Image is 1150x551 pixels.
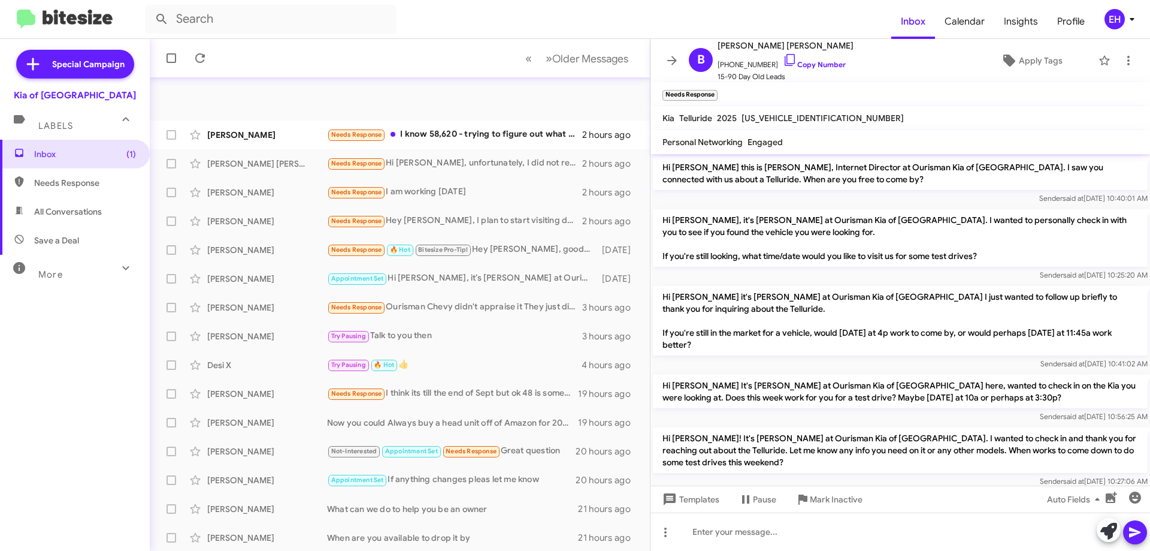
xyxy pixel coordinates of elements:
div: [PERSON_NAME] [207,445,327,457]
div: 2 hours ago [582,129,640,141]
div: Now you could Always buy a head unit off of Amazon for 200 bucks like my son did and have it inst... [327,417,578,429]
span: Insights [994,4,1048,39]
div: Hey [PERSON_NAME], I plan to start visiting dealerships in person [DATE]-[DATE]. I know it will t... [327,214,582,228]
span: said at [1063,412,1084,421]
span: Engaged [747,137,783,147]
div: 21 hours ago [578,532,640,544]
span: Needs Response [331,303,382,311]
span: Needs Response [331,246,382,254]
button: Previous [518,46,539,71]
div: [DATE] [596,273,640,285]
p: Hi [PERSON_NAME] It's [PERSON_NAME] at Ourisman Kia of [GEOGRAPHIC_DATA] here, wanted to check in... [653,375,1148,408]
div: When are you available to drop it by [327,532,578,544]
div: 3 hours ago [582,330,640,342]
div: [PERSON_NAME] [207,186,327,198]
button: Mark Inactive [786,489,872,510]
button: Templates [650,489,729,510]
div: 19 hours ago [578,388,640,400]
div: 20 hours ago [576,474,640,486]
span: said at [1063,270,1084,279]
span: Needs Response [331,217,382,225]
span: Telluride [679,113,712,124]
span: Sender [DATE] 10:41:02 AM [1040,359,1148,368]
div: 2 hours ago [582,186,640,198]
span: Labels [38,121,73,131]
span: Sender [DATE] 10:25:20 AM [1040,270,1148,279]
span: All Conversations [34,206,102,218]
span: 2025 [717,113,737,124]
a: Inbox [891,4,935,39]
div: [PERSON_NAME] [207,244,327,256]
span: Apply Tags [1019,50,1063,71]
span: Sender [DATE] 10:40:01 AM [1039,194,1148,203]
div: [PERSON_NAME] [207,129,327,141]
span: Auto Fields [1047,489,1104,510]
div: [PERSON_NAME] [207,388,327,400]
span: Needs Response [34,177,136,189]
div: Kia of [GEOGRAPHIC_DATA] [14,89,136,101]
div: Hi [PERSON_NAME], it’s [PERSON_NAME] at Ourisman Kia of [GEOGRAPHIC_DATA]. We’re staying open lat... [327,272,596,285]
div: 19 hours ago [578,417,640,429]
span: Needs Response [331,188,382,196]
div: 4 hours ago [582,359,640,371]
span: « [525,51,532,66]
span: » [546,51,552,66]
div: [PERSON_NAME] [PERSON_NAME] [207,158,327,170]
div: [PERSON_NAME] [207,330,327,342]
span: Try Pausing [331,332,366,340]
span: Not-Interested [331,447,377,455]
div: 20 hours ago [576,445,640,457]
button: EH [1094,9,1137,29]
div: [DATE] [596,244,640,256]
div: Desi X [207,359,327,371]
div: What can we do to help you be an owner [327,503,578,515]
div: I think its till the end of Sept but ok 48 is something i'll have to think about then. [327,387,578,401]
div: EH [1104,9,1125,29]
small: Needs Response [662,90,718,101]
span: Appointment Set [385,447,438,455]
div: I know 58,620 - trying to figure out what the door [PERSON_NAME] would be. And if that was before... [327,128,582,141]
span: Sender [DATE] 10:27:06 AM [1040,477,1148,486]
span: Needs Response [331,131,382,138]
a: Profile [1048,4,1094,39]
span: 🔥 Hot [390,246,410,254]
span: said at [1063,194,1084,203]
span: [US_VEHICLE_IDENTIFICATION_NUMBER] [742,113,904,124]
button: Pause [729,489,786,510]
button: Auto Fields [1037,489,1114,510]
div: I am working [DATE] [327,185,582,199]
div: 2 hours ago [582,158,640,170]
span: Save a Deal [34,234,79,246]
span: said at [1064,359,1085,368]
nav: Page navigation example [519,46,635,71]
div: [PERSON_NAME] [207,503,327,515]
span: Kia [662,113,674,124]
span: Inbox [34,148,136,160]
div: If anything changes pleas let me know [327,473,576,487]
span: Needs Response [331,159,382,167]
div: [PERSON_NAME] [207,532,327,544]
p: Hi [PERSON_NAME] it's [PERSON_NAME] at Ourisman Kia of [GEOGRAPHIC_DATA] I just wanted to follow ... [653,286,1148,356]
p: Hi [PERSON_NAME]! It's [PERSON_NAME] at Ourisman Kia of [GEOGRAPHIC_DATA]. I wanted to check in a... [653,427,1148,473]
span: More [38,269,63,280]
span: Needs Response [446,447,497,455]
input: Search [145,5,397,34]
span: Sender [DATE] 10:56:25 AM [1040,412,1148,421]
div: [PERSON_NAME] [207,417,327,429]
span: Needs Response [331,390,382,398]
button: Apply Tags [970,50,1092,71]
a: Calendar [935,4,994,39]
span: Special Campaign [52,58,125,70]
span: B [697,50,705,70]
span: Appointment Set [331,476,384,484]
span: Bitesize Pro-Tip! [418,246,468,254]
span: (1) [126,148,136,160]
div: 👍 [327,358,582,372]
div: Ourisman Chevy didn't appraise it They just did everything based off credit [327,300,582,314]
span: Personal Networking [662,137,743,147]
span: 🔥 Hot [374,361,394,369]
div: Hey [PERSON_NAME], good evening. [PERSON_NAME] sent me over an email letting me know you guys wil... [327,243,596,257]
span: Mark Inactive [810,489,862,510]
